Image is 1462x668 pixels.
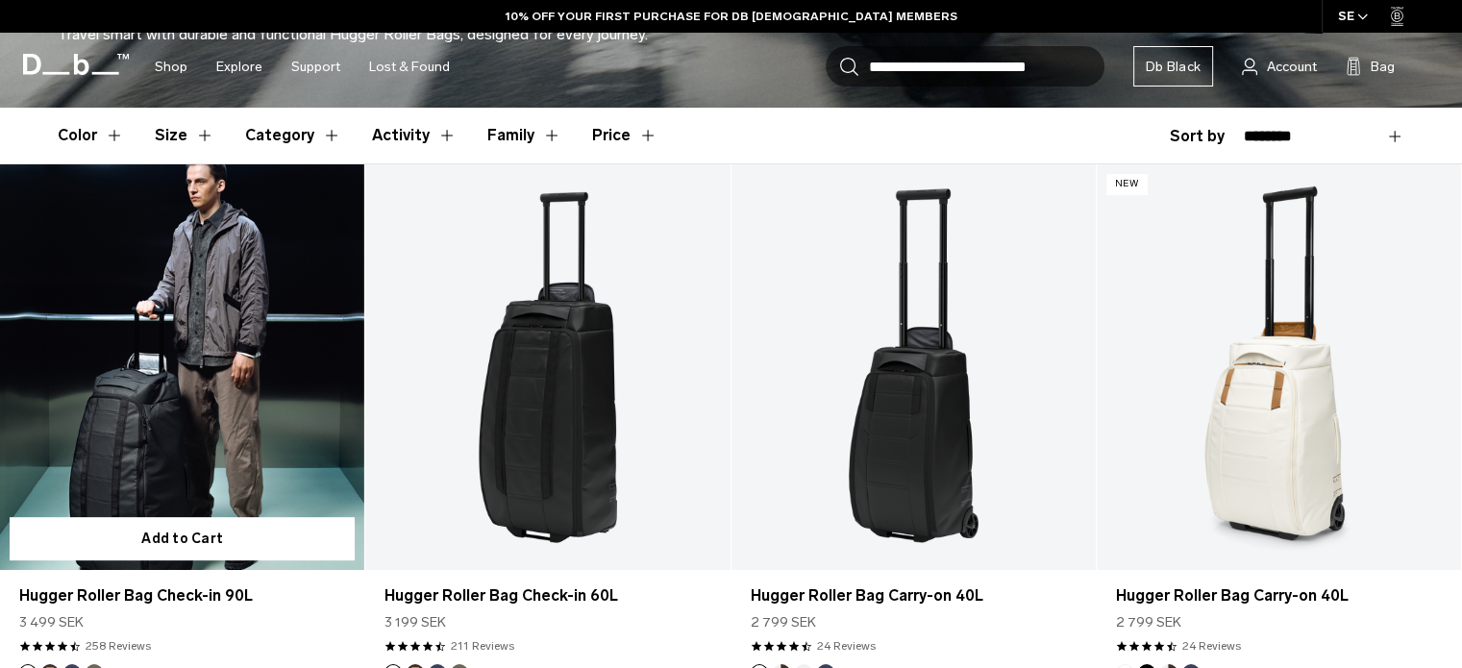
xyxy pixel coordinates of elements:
[19,584,345,607] a: Hugger Roller Bag Check-in 90L
[592,108,657,163] button: Toggle Price
[1371,57,1395,77] span: Bag
[1242,55,1317,78] a: Account
[1267,57,1317,77] span: Account
[245,108,341,163] button: Toggle Filter
[140,33,464,101] nav: Main Navigation
[86,637,151,655] a: 258 reviews
[58,108,124,163] button: Toggle Filter
[1097,164,1461,569] a: Hugger Roller Bag Carry-on 40L
[1182,637,1241,655] a: 24 reviews
[155,33,187,101] a: Shop
[384,612,446,632] span: 3 199 SEK
[1106,174,1148,194] p: New
[506,8,957,25] a: 10% OFF YOUR FIRST PURCHASE FOR DB [DEMOGRAPHIC_DATA] MEMBERS
[155,108,214,163] button: Toggle Filter
[451,637,514,655] a: 211 reviews
[372,108,457,163] button: Toggle Filter
[369,33,450,101] a: Lost & Found
[1346,55,1395,78] button: Bag
[487,108,561,163] button: Toggle Filter
[1116,584,1442,607] a: Hugger Roller Bag Carry-on 40L
[751,584,1077,607] a: Hugger Roller Bag Carry-on 40L
[1133,46,1213,87] a: Db Black
[384,584,710,607] a: Hugger Roller Bag Check-in 60L
[731,164,1096,569] a: Hugger Roller Bag Carry-on 40L
[1116,612,1181,632] span: 2 799 SEK
[216,33,262,101] a: Explore
[751,612,816,632] span: 2 799 SEK
[817,637,876,655] a: 24 reviews
[365,164,730,569] a: Hugger Roller Bag Check-in 60L
[19,612,84,632] span: 3 499 SEK
[291,33,340,101] a: Support
[10,517,355,560] button: Add to Cart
